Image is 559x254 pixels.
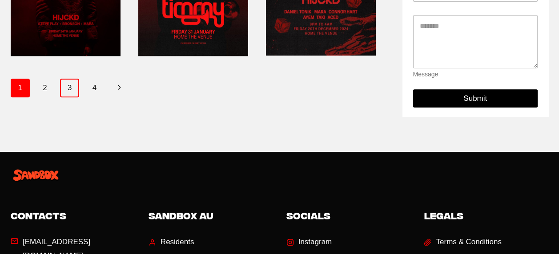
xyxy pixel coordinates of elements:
h5: SANDBOX AU [149,209,273,222]
a: 2 [36,79,55,97]
a: Terms & Conditions [424,235,501,249]
a: Residents [149,235,194,249]
button: Submit [413,89,538,107]
a: 4 [85,79,104,97]
nav: Page navigation [11,79,376,97]
span: 1 [11,79,30,97]
span: Instagram [298,235,332,249]
h5: SOCIALS [286,209,411,222]
h5: LEGALS [424,209,548,222]
span: Terms & Conditions [436,235,501,249]
a: Instagram [286,235,332,249]
div: Message [413,71,538,78]
span: Residents [161,235,194,249]
h5: CONTACTS [11,209,135,222]
a: 3 [60,79,79,97]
